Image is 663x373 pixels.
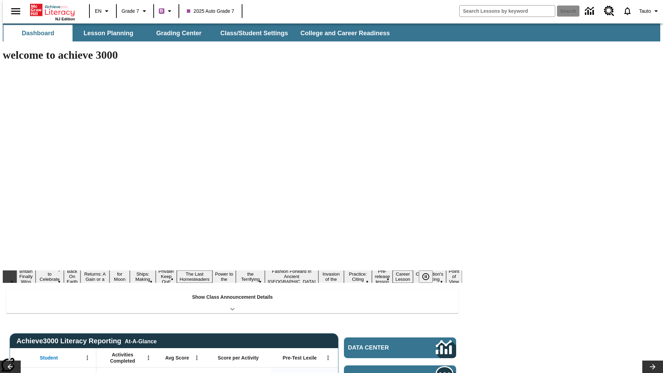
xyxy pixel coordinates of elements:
span: Student [40,355,58,361]
a: Resource Center, Will open in new tab [600,2,618,20]
button: Dashboard [3,25,73,41]
h1: welcome to achieve 3000 [3,49,462,61]
span: Achieve3000 Literacy Reporting [17,337,157,345]
button: Slide 5 Time for Moon Rules? [109,265,130,288]
button: Profile/Settings [636,5,663,17]
button: Slide 12 The Invasion of the Free CD [318,265,344,288]
div: Pause [419,270,440,283]
p: Show Class Announcement Details [192,294,273,301]
button: Grade: Grade 7, Select a grade [119,5,151,17]
button: Slide 3 Back On Earth [64,268,80,285]
button: Slide 16 The Constitution's Balancing Act [413,265,446,288]
input: search field [460,6,555,17]
button: Slide 6 Cruise Ships: Making Waves [130,265,156,288]
button: Slide 15 Career Lesson [393,270,413,283]
button: Slide 4 Free Returns: A Gain or a Drain? [80,265,109,288]
span: 2025 Auto Grade 7 [187,8,234,15]
div: Show Class Announcement Details [6,289,459,313]
a: Data Center [344,337,456,358]
a: Home [30,3,75,17]
button: Open Menu [82,353,93,363]
span: Data Center [348,344,413,351]
span: Grade 7 [122,8,139,15]
span: Tauto [639,8,651,15]
button: Lesson Planning [74,25,143,41]
button: Slide 11 Fashion Forward in Ancient Rome [265,268,318,285]
button: Open side menu [6,1,26,21]
span: Activities Completed [100,352,145,364]
div: At-A-Glance [125,337,156,345]
button: Language: EN, Select a language [92,5,114,17]
button: Boost Class color is purple. Change class color [156,5,176,17]
button: Slide 1 Britain Finally Wins [17,268,36,285]
button: Open Menu [323,353,333,363]
button: Open Menu [192,353,202,363]
div: SubNavbar [3,23,660,41]
a: Notifications [618,2,636,20]
button: Slide 13 Mixed Practice: Citing Evidence [344,265,372,288]
span: Pre-Test Lexile [283,355,317,361]
button: Open Menu [143,353,154,363]
a: Data Center [581,2,600,21]
button: Slide 17 Point of View [446,268,462,285]
button: Slide 9 Solar Power to the People [212,265,236,288]
div: SubNavbar [3,25,396,41]
button: Lesson carousel, Next [642,361,663,373]
button: Slide 8 The Last Homesteaders [177,270,212,283]
span: NJ Edition [55,17,75,21]
span: EN [95,8,102,15]
div: Home [30,2,75,21]
span: Score per Activity [218,355,259,361]
button: Grading Center [144,25,213,41]
button: Slide 7 Private! Keep Out! [156,268,177,285]
button: Pause [419,270,433,283]
button: Slide 2 Get Ready to Celebrate Juneteenth! [36,265,64,288]
span: Avg Score [165,355,189,361]
span: B [160,7,163,15]
button: College and Career Readiness [295,25,395,41]
button: Class/Student Settings [215,25,294,41]
button: Slide 14 Pre-release lesson [372,268,393,285]
button: Slide 10 Attack of the Terrifying Tomatoes [236,265,265,288]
